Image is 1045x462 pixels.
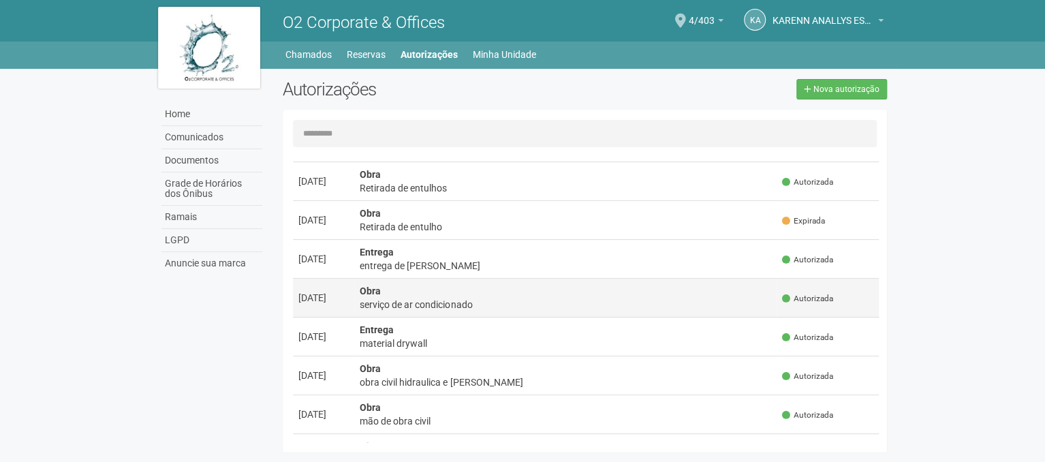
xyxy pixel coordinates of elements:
a: Documentos [161,149,262,172]
span: O2 Corporate & Offices [283,13,445,32]
a: Home [161,103,262,126]
div: Retirada de entulho [360,220,771,234]
span: Expirada [782,215,825,227]
strong: Obra [360,402,381,413]
span: Nova autorização [813,84,879,94]
a: Autorizações [401,45,458,64]
strong: Obra [360,441,381,452]
strong: Entrega [360,247,394,258]
div: mão de obra civil [360,414,771,428]
div: [DATE] [298,369,349,382]
a: KA [744,9,766,31]
span: 4/403 [689,2,715,26]
a: Reservas [347,45,386,64]
div: serviço de ar condicionado [360,298,771,311]
a: Chamados [285,45,332,64]
strong: Obra [360,169,381,180]
div: entrega de [PERSON_NAME] [360,259,771,273]
div: [DATE] [298,213,349,227]
span: Autorizada [782,332,833,343]
strong: Obra [360,363,381,374]
a: Grade de Horários dos Ônibus [161,172,262,206]
h2: Autorizações [283,79,574,99]
strong: Obra [360,208,381,219]
span: Autorizada [782,371,833,382]
div: material drywall [360,337,771,350]
a: Nova autorização [796,79,887,99]
div: [DATE] [298,252,349,266]
a: Comunicados [161,126,262,149]
span: Autorizada [782,410,833,421]
strong: Entrega [360,324,394,335]
div: Retirada de entulhos [360,181,771,195]
span: Autorizada [782,254,833,266]
div: [DATE] [298,330,349,343]
a: Ramais [161,206,262,229]
span: KARENN ANALLYS ESTELLA [773,2,875,26]
div: obra civil hidraulica e [PERSON_NAME] [360,375,771,389]
strong: Obra [360,286,381,296]
span: Autorizada [782,293,833,305]
img: logo.jpg [158,7,260,89]
a: LGPD [161,229,262,252]
span: Autorizada [782,176,833,188]
a: 4/403 [689,17,723,28]
div: [DATE] [298,407,349,421]
a: Anuncie sua marca [161,252,262,275]
div: [DATE] [298,291,349,305]
div: [DATE] [298,174,349,188]
a: Minha Unidade [473,45,536,64]
a: KARENN ANALLYS ESTELLA [773,17,884,28]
